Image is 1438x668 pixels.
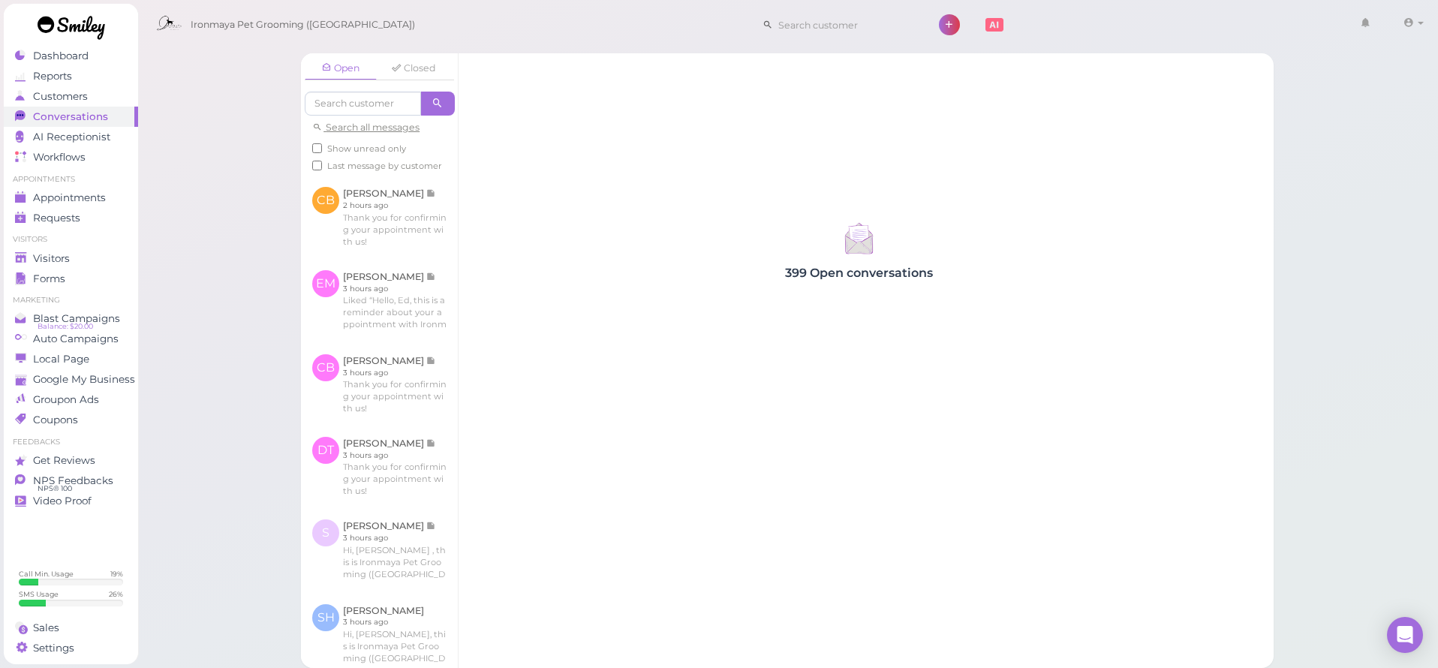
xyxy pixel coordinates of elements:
span: NPS® 100 [38,483,72,495]
a: Closed [378,57,450,80]
span: Ironmaya Pet Grooming ([GEOGRAPHIC_DATA]) [191,4,415,46]
span: Workflows [33,151,86,164]
div: SMS Usage [19,589,59,599]
span: Video Proof [33,495,92,507]
a: NPS Feedbacks NPS® 100 [4,471,138,491]
span: Reports [33,70,72,83]
span: NPS Feedbacks [33,474,113,487]
input: Search customer [773,13,919,37]
input: Show unread only [312,143,322,153]
img: inbox-9a7a3d6b6c357613d87aa0edb30543fa.svg [839,218,879,258]
li: Feedbacks [4,437,138,447]
span: Sales [33,621,59,634]
input: Search customer [305,92,421,116]
a: Get Reviews [4,450,138,471]
a: Local Page [4,349,138,369]
span: Settings [33,642,74,654]
li: Visitors [4,234,138,245]
a: Search all messages [312,122,420,133]
span: Show unread only [327,143,406,154]
a: Blast Campaigns Balance: $20.00 [4,308,138,329]
a: Sales [4,618,138,638]
a: Google My Business [4,369,138,390]
span: Groupon Ads [33,393,99,406]
span: Get Reviews [33,454,95,467]
a: Requests [4,208,138,228]
a: Settings [4,638,138,658]
span: Last message by customer [327,161,442,171]
span: Local Page [33,353,89,366]
div: 19 % [110,569,123,579]
div: 26 % [109,589,123,599]
a: AI Receptionist [4,127,138,147]
span: Customers [33,90,88,103]
span: Dashboard [33,50,89,62]
li: Appointments [4,174,138,185]
a: Visitors [4,248,138,269]
a: Video Proof [4,491,138,511]
span: Requests [33,212,80,224]
div: Call Min. Usage [19,569,74,579]
a: Auto Campaigns [4,329,138,349]
span: Visitors [33,252,70,265]
span: Balance: $20.00 [38,320,93,332]
a: Conversations [4,107,138,127]
a: Customers [4,86,138,107]
a: Groupon Ads [4,390,138,410]
span: Google My Business [33,373,135,386]
h4: 399 Open conversations [459,266,1259,280]
span: Appointments [33,191,106,204]
a: Forms [4,269,138,289]
a: Appointments [4,188,138,208]
a: Dashboard [4,46,138,66]
a: Workflows [4,147,138,167]
span: AI Receptionist [33,131,110,143]
a: Coupons [4,410,138,430]
a: Reports [4,66,138,86]
span: Blast Campaigns [33,312,120,325]
span: Forms [33,272,65,285]
span: Coupons [33,414,78,426]
span: Conversations [33,110,108,123]
div: Open Intercom Messenger [1387,617,1423,653]
span: Auto Campaigns [33,332,119,345]
a: Open [305,57,377,80]
li: Marketing [4,295,138,305]
input: Last message by customer [312,161,322,170]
